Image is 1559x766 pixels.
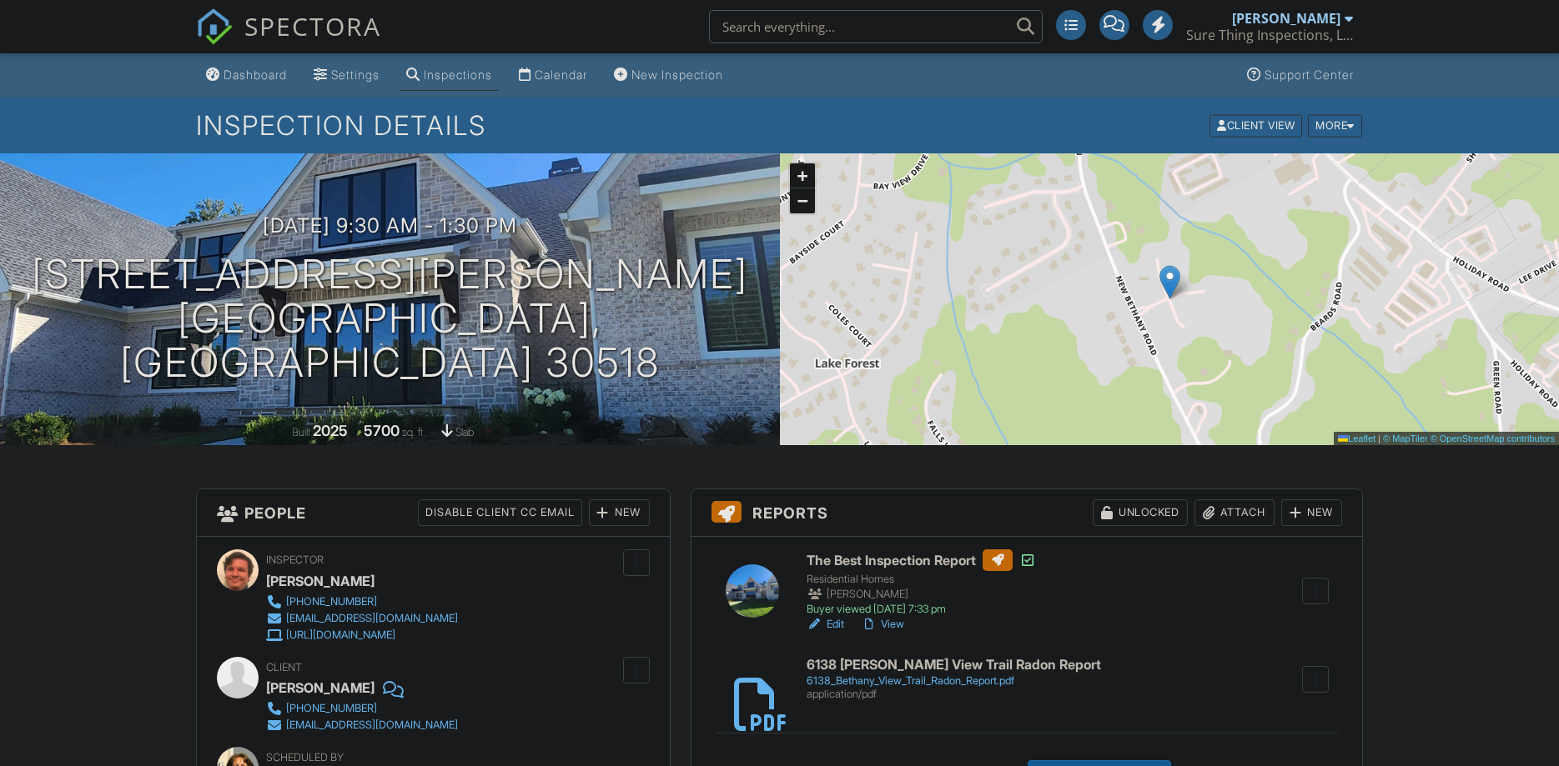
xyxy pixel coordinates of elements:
[790,163,815,188] a: Zoom in
[266,661,302,673] span: Client
[286,595,377,608] div: [PHONE_NUMBER]
[1209,114,1302,137] div: Client View
[607,60,730,91] a: New Inspection
[807,674,1101,688] div: 6138_Bethany_View_Trail_Radon_Report.pdf
[266,627,458,643] a: [URL][DOMAIN_NAME]
[266,553,324,566] span: Inspector
[1194,499,1275,526] div: Attach
[331,68,380,82] div: Settings
[691,489,1363,537] h3: Reports
[292,426,310,438] span: Built
[1378,433,1380,443] span: |
[266,675,375,700] div: [PERSON_NAME]
[424,68,492,82] div: Inspections
[455,426,474,438] span: slab
[512,60,594,91] a: Calendar
[286,718,458,732] div: [EMAIL_ADDRESS][DOMAIN_NAME]
[807,688,1101,701] div: application/pdf
[1308,114,1362,137] div: More
[402,426,425,438] span: sq. ft.
[807,658,1101,700] a: 6138 [PERSON_NAME] View Trail Radon Report 6138_Bethany_View_Trail_Radon_Report.pdf application/pdf
[1431,433,1555,443] a: © OpenStreetMap contributors
[307,60,386,91] a: Settings
[286,612,458,625] div: [EMAIL_ADDRESS][DOMAIN_NAME]
[1093,499,1188,526] div: Unlocked
[709,10,1043,43] input: Search everything...
[807,549,1036,571] h6: The Best Inspection Report
[1240,60,1360,91] a: Support Center
[196,111,1364,140] h1: Inspection Details
[266,700,458,717] a: [PHONE_NUMBER]
[807,573,1036,586] div: Residential Homes
[197,489,670,537] h3: People
[266,568,375,593] div: [PERSON_NAME]
[244,8,381,43] span: SPECTORA
[224,68,287,82] div: Dashboard
[1186,27,1353,43] div: Sure Thing Inspections, LLC
[313,422,348,439] div: 2025
[1281,499,1342,526] div: New
[1208,118,1306,131] a: Client View
[790,188,815,213] a: Zoom out
[807,549,1036,616] a: The Best Inspection Report Residential Homes [PERSON_NAME] Buyer viewed [DATE] 7:33 pm
[535,68,587,82] div: Calendar
[797,165,807,186] span: +
[807,586,1036,603] div: [PERSON_NAME]
[266,751,344,763] span: Scheduled By
[418,499,582,526] div: Disable Client CC Email
[286,628,395,642] div: [URL][DOMAIN_NAME]
[589,499,650,526] div: New
[263,214,517,237] h3: [DATE] 9:30 am - 1:30 pm
[199,60,294,91] a: Dashboard
[807,616,844,633] a: Edit
[364,422,400,439] div: 5700
[797,190,807,211] span: −
[196,8,233,45] img: The Best Home Inspection Software - Spectora
[1338,433,1375,443] a: Leaflet
[1383,433,1428,443] a: © MapTiler
[27,253,753,384] h1: [STREET_ADDRESS][PERSON_NAME] [GEOGRAPHIC_DATA], [GEOGRAPHIC_DATA] 30518
[286,702,377,715] div: [PHONE_NUMBER]
[631,68,723,82] div: New Inspection
[400,60,499,91] a: Inspections
[266,593,458,610] a: [PHONE_NUMBER]
[1159,265,1180,299] img: Marker
[266,717,458,733] a: [EMAIL_ADDRESS][DOMAIN_NAME]
[196,23,381,58] a: SPECTORA
[266,610,458,627] a: [EMAIL_ADDRESS][DOMAIN_NAME]
[1232,10,1340,27] div: [PERSON_NAME]
[807,658,1101,673] h6: 6138 [PERSON_NAME] View Trail Radon Report
[807,603,1036,616] div: Buyer viewed [DATE] 7:33 pm
[861,616,904,633] a: View
[1265,68,1354,82] div: Support Center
